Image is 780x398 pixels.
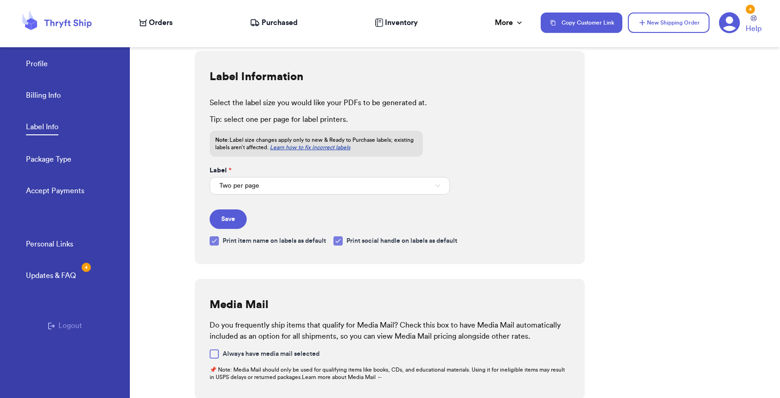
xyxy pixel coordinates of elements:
a: Orders [139,17,173,28]
div: More [495,17,524,28]
p: Do you frequently ship items that qualify for Media Mail? Check this box to have Media Mail autom... [210,320,570,342]
button: Logout [48,320,82,331]
p: Label size changes apply only to new & Ready to Purchase labels; existing labels aren’t affected. [215,136,417,151]
label: Label [210,166,231,175]
span: Always have media mail selected [223,349,320,359]
span: Note: [215,137,230,143]
a: Help [746,15,761,34]
a: Purchased [250,17,298,28]
a: Learn how to fix incorrect labels [270,145,350,150]
div: 4 [746,5,755,14]
p: 📌 Note: Media Mail should only be used for qualifying items like books, CDs, and educational mate... [210,366,570,381]
span: Purchased [262,17,298,28]
a: Label Info [26,121,58,135]
span: Two per page [219,181,259,190]
button: Two per page [210,177,450,195]
a: Billing Info [26,90,61,103]
span: Orders [149,17,173,28]
span: Inventory [385,17,418,28]
p: Select the label size you would like your PDFs to be generated at. [210,97,570,108]
span: Print social handle on labels as default [346,236,457,246]
p: Tip: select one per page for label printers. [210,114,570,125]
a: Inventory [375,17,418,28]
button: Copy Customer Link [541,13,622,33]
div: Updates & FAQ [26,270,76,281]
a: Profile [26,58,48,71]
h2: Label Information [210,69,303,84]
h2: Media Mail [210,297,269,312]
span: Help [746,23,761,34]
span: Print item name on labels as default [223,236,326,246]
a: Package Type [26,154,71,167]
a: Accept Payments [26,185,84,198]
button: Save [210,209,247,229]
button: New Shipping Order [628,13,710,33]
a: Updates & FAQ4 [26,270,76,283]
a: Personal Links [26,239,73,252]
div: 4 [82,263,91,272]
a: 4 [719,12,740,33]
